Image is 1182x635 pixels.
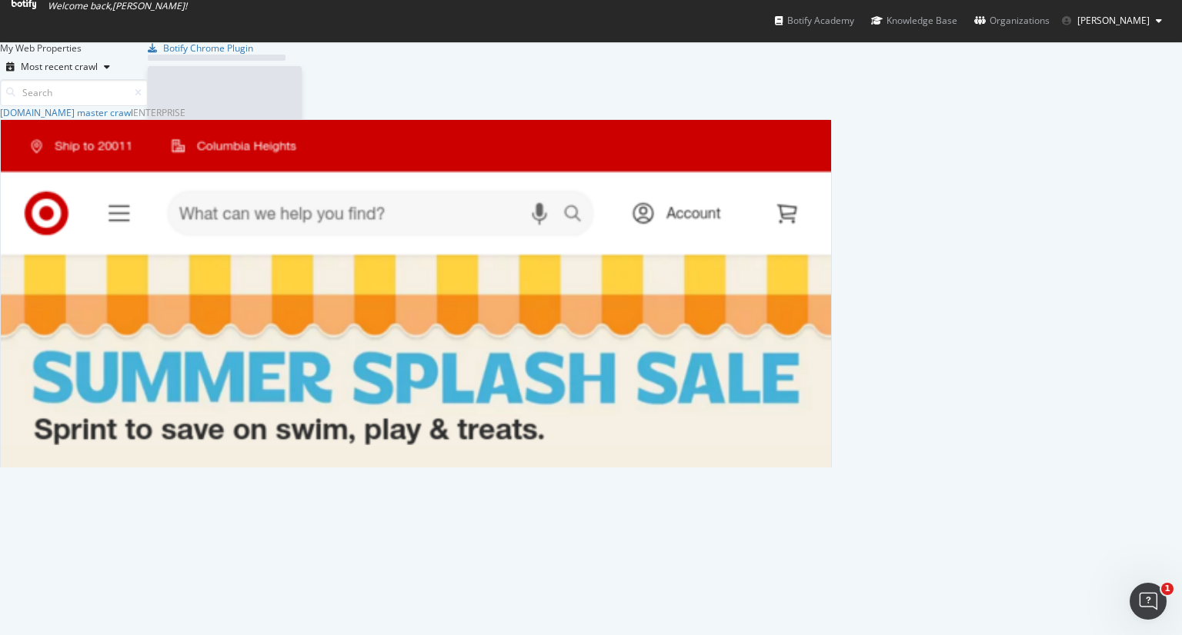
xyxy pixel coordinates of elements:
div: Botify Chrome Plugin [163,42,253,55]
div: Botify Academy [775,13,854,28]
iframe: Intercom live chat [1130,583,1167,620]
span: Palash Jain [1077,14,1150,27]
div: Enterprise [133,106,185,119]
div: Organizations [974,13,1050,28]
a: Botify Chrome Plugin [148,42,253,55]
button: [PERSON_NAME] [1050,8,1174,33]
div: Most recent crawl [21,62,98,71]
div: Knowledge Base [871,13,957,28]
span: 1 [1161,583,1174,595]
